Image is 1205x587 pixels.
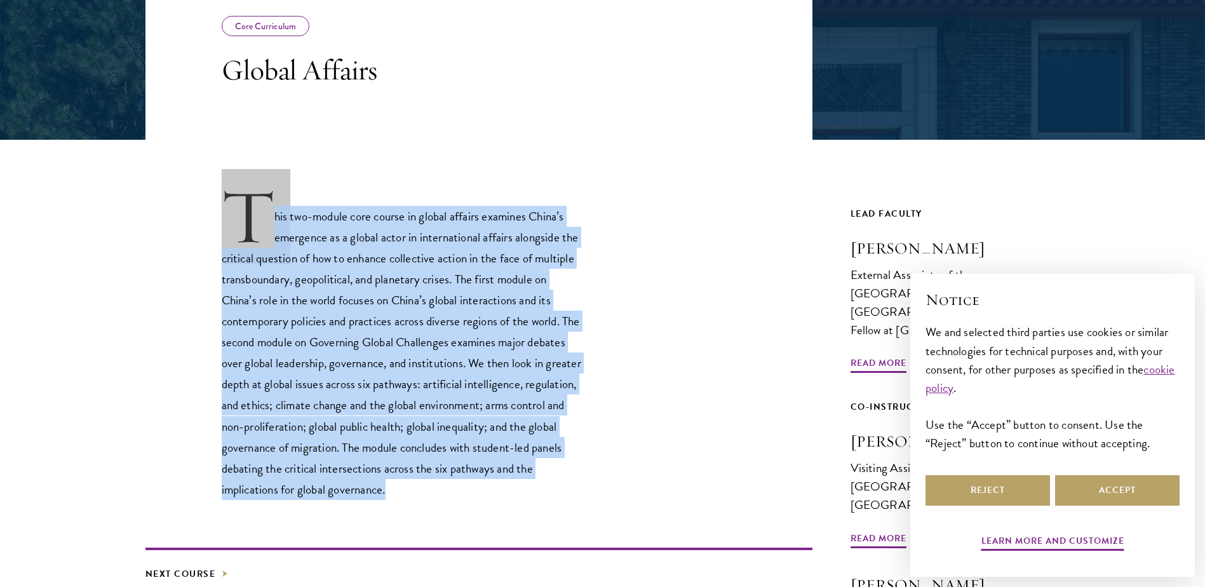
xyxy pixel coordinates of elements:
h3: [PERSON_NAME] [851,238,1060,259]
a: Next Course [145,566,229,582]
span: Read More [851,530,906,550]
div: Co-Instructor [851,399,1060,415]
h3: Global Affairs [222,52,584,88]
h3: [PERSON_NAME] [851,431,1060,452]
h2: Notice [926,289,1180,311]
button: Accept [1055,475,1180,506]
div: Core Curriculum [222,16,310,36]
a: Co-Instructor [PERSON_NAME] Visiting Assistant Professor, [GEOGRAPHIC_DATA], [GEOGRAPHIC_DATA] Re... [851,399,1060,538]
div: Visiting Assistant Professor, [GEOGRAPHIC_DATA], [GEOGRAPHIC_DATA] [851,459,1060,514]
p: This two-module core course in global affairs examines China’s emergence as a global actor in int... [222,187,584,500]
button: Reject [926,475,1050,506]
button: Learn more and customize [981,533,1124,553]
a: Lead Faculty [PERSON_NAME] External Associate of the [GEOGRAPHIC_DATA] at the [GEOGRAPHIC_DATA] a... [851,206,1060,363]
div: Lead Faculty [851,206,1060,222]
span: Read More [851,355,906,375]
div: External Associate of the [GEOGRAPHIC_DATA] at the [GEOGRAPHIC_DATA] and an Associate Fellow at [... [851,266,1060,339]
div: We and selected third parties use cookies or similar technologies for technical purposes and, wit... [926,323,1180,452]
a: cookie policy [926,360,1175,397]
